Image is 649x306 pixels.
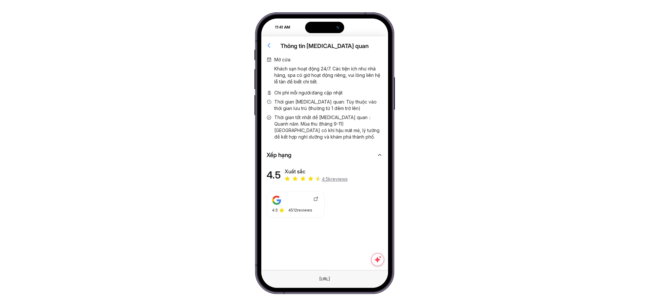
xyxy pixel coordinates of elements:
span: star [316,176,321,181]
div: 4512 reviews [288,207,312,213]
span: Thời gian tốt nhất để [MEDICAL_DATA] quan：Quanh năm. Mùa thu (tháng 9-11) [GEOGRAPHIC_DATA] có kh... [274,114,383,140]
span: 4.5k reviews [322,176,348,182]
span: Mở cửa : [274,56,383,63]
span: Thời gian [MEDICAL_DATA] quan: Tùy thuộc vào thời gian lưu trú (thường từ 1 đêm trở lên) [274,99,383,112]
span: star [292,176,298,181]
span: Xếp hạng [266,151,373,160]
div: Thông tin [MEDICAL_DATA] quan [266,42,383,51]
p: Khách sạn hoạt động 24/7. Các tiện ích như nhà hàng, spa có giờ hoạt động riêng, vui lòng liên hệ... [274,66,383,85]
span: star [285,176,290,181]
span: 4.5 [266,169,281,181]
div: Xuất sắc [285,167,348,175]
div: Đây là một phần tử giả. Để thay đổi URL, chỉ cần sử dụng trường văn bản Trình duyệt ở phía trên. [314,275,335,283]
span: Chi phí mỗi người : đang cập nhật [274,90,343,96]
div: Xếp hạng [266,145,383,160]
div: 11:41 AM [262,24,294,30]
span: star [300,176,305,181]
span: 4.5 [272,207,278,213]
img: google [272,196,281,205]
span: star [308,176,313,181]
